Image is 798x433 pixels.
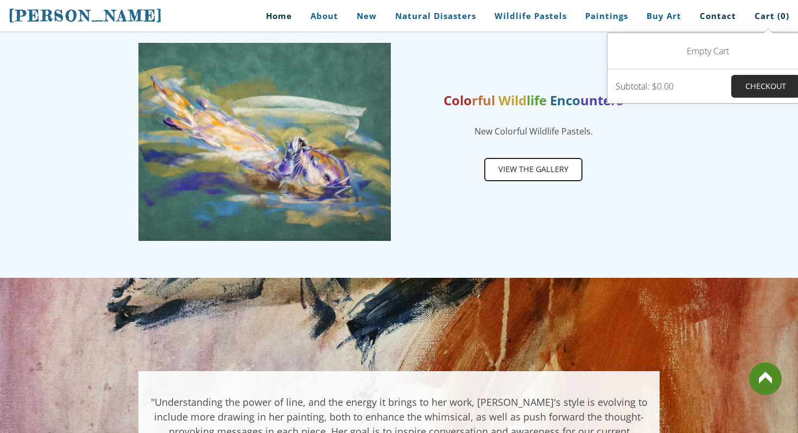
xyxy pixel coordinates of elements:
[138,43,391,241] img: Colorful wildlife
[746,4,789,28] a: Cart (0)
[485,159,581,180] span: View the gallery
[472,91,495,109] font: rful
[781,10,786,21] span: 0
[580,91,611,109] font: unte
[550,91,580,109] font: Enco
[9,5,163,26] a: [PERSON_NAME]
[444,91,472,109] font: Colo
[527,91,547,109] font: life
[652,80,674,92] span: $0.00
[387,4,484,28] a: Natural Disasters
[486,4,575,28] a: Wildlife Pastels
[498,91,527,109] font: Wild
[349,4,385,28] a: New
[484,158,582,181] a: View the gallery
[616,80,650,92] span: Subtotal:
[250,4,300,28] a: Home
[407,125,660,138] div: ​New Colorful Wildlife Pastels.
[577,4,636,28] a: Paintings
[9,7,163,25] span: [PERSON_NAME]
[638,4,689,28] a: Buy Art
[302,4,346,28] a: About
[692,4,744,28] a: Contact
